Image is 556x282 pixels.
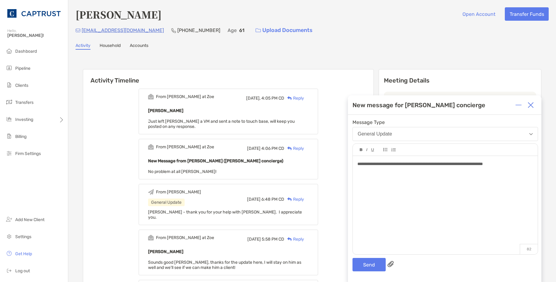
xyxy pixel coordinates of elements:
[247,237,261,242] span: [DATE]
[515,102,522,108] img: Expand or collapse
[520,244,538,254] p: 82
[148,260,301,270] span: Sounds good [PERSON_NAME], thanks for the update here, I will stay on him as well and we'll see i...
[247,197,260,202] span: [DATE]
[284,236,304,242] div: Reply
[384,77,536,84] p: Meeting Details
[391,148,396,152] img: Editor control icon
[505,7,549,21] button: Transfer Funds
[15,134,27,139] span: Billing
[228,26,237,34] p: Age
[83,69,374,84] h6: Activity Timeline
[5,132,13,140] img: billing icon
[76,43,90,50] a: Activity
[528,102,534,108] img: Close
[148,189,154,195] img: Event icon
[5,233,13,240] img: settings icon
[256,28,261,33] img: button icon
[15,117,33,122] span: Investing
[148,94,154,100] img: Event icon
[156,144,214,150] div: From [PERSON_NAME] at Zoe
[148,169,216,174] span: No problem at all [PERSON_NAME]!
[148,158,283,164] b: New Message from [PERSON_NAME] ([PERSON_NAME] concierge)
[5,81,13,89] img: clients icon
[287,146,292,150] img: Reply icon
[15,251,32,256] span: Get Help
[82,26,164,34] p: [EMAIL_ADDRESS][DOMAIN_NAME]
[5,267,13,274] img: logout icon
[284,95,304,101] div: Reply
[148,144,154,150] img: Event icon
[156,189,201,195] div: From [PERSON_NAME]
[15,66,30,71] span: Pipeline
[252,24,317,37] a: Upload Documents
[7,2,61,24] img: CAPTRUST Logo
[352,127,538,141] button: General Update
[371,148,374,152] img: Editor control icon
[388,261,394,267] img: paperclip attachments
[15,268,30,273] span: Log out
[5,47,13,55] img: dashboard icon
[458,7,500,21] button: Open Account
[261,197,284,202] span: 6:48 PM CD
[156,94,214,99] div: From [PERSON_NAME] at Zoe
[287,197,292,201] img: Reply icon
[5,115,13,123] img: investing icon
[148,235,154,241] img: Event icon
[148,249,183,254] b: [PERSON_NAME]
[100,43,121,50] a: Household
[287,96,292,100] img: Reply icon
[352,101,485,109] div: New message for [PERSON_NAME] concierge
[284,196,304,203] div: Reply
[261,96,284,101] span: 4:05 PM CD
[383,148,388,151] img: Editor control icon
[15,234,31,239] span: Settings
[148,199,185,206] div: General Update
[5,250,13,257] img: get-help icon
[156,235,214,240] div: From [PERSON_NAME] at Zoe
[148,210,302,220] span: [PERSON_NAME] - thank you for your help with [PERSON_NAME]. I appreciate you.
[5,98,13,106] img: transfers icon
[7,33,64,38] span: [PERSON_NAME]!
[130,43,148,50] a: Accounts
[284,145,304,152] div: Reply
[239,26,244,34] p: 61
[148,119,295,129] span: Just left [PERSON_NAME] a VM and sent a note to touch base, will keep you posted on any response.
[5,216,13,223] img: add_new_client icon
[360,148,363,151] img: Editor control icon
[287,237,292,241] img: Reply icon
[529,133,533,135] img: Open dropdown arrow
[15,100,34,105] span: Transfers
[5,64,13,72] img: pipeline icon
[247,146,260,151] span: [DATE]
[246,96,260,101] span: [DATE],
[5,150,13,157] img: firm-settings icon
[76,29,80,32] img: Email Icon
[15,49,37,54] span: Dashboard
[262,237,284,242] span: 5:58 PM CD
[171,28,176,33] img: Phone Icon
[148,108,183,113] b: [PERSON_NAME]
[15,217,44,222] span: Add New Client
[352,258,386,271] button: Send
[15,151,41,156] span: Firm Settings
[261,146,284,151] span: 4:06 PM CD
[15,83,28,88] span: Clients
[76,7,161,21] h4: [PERSON_NAME]
[358,131,392,137] div: General Update
[352,119,538,125] span: Message Type
[366,148,367,151] img: Editor control icon
[177,26,220,34] p: [PHONE_NUMBER]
